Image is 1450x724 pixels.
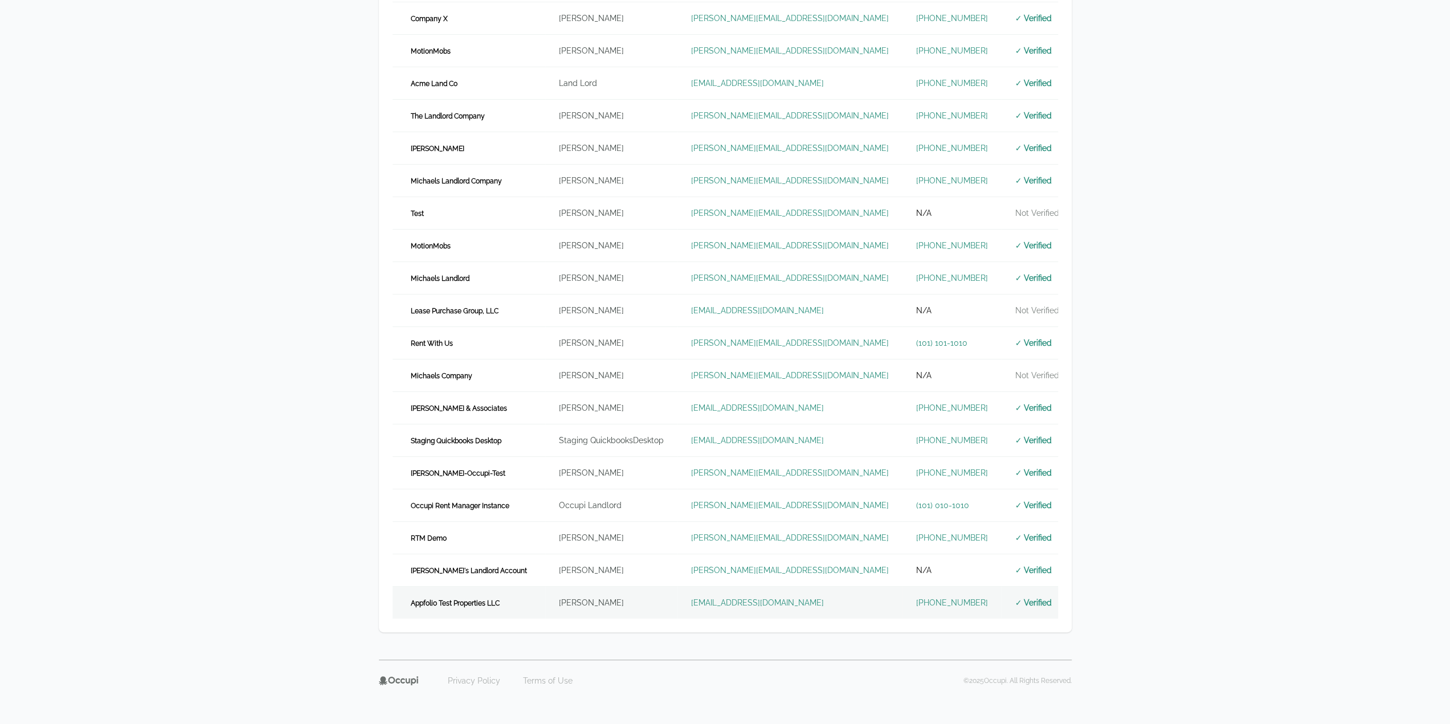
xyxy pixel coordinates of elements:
[691,144,889,153] a: [PERSON_NAME][EMAIL_ADDRESS][DOMAIN_NAME]
[1015,46,1052,55] span: ✓ Verified
[916,533,988,542] a: [PHONE_NUMBER]
[691,338,889,347] a: [PERSON_NAME][EMAIL_ADDRESS][DOMAIN_NAME]
[916,273,988,283] a: [PHONE_NUMBER]
[545,2,677,35] td: [PERSON_NAME]
[902,294,1002,327] td: N/A
[406,500,514,512] span: Occupi Rent Manager Instance
[1015,14,1052,23] span: ✓ Verified
[1015,436,1052,445] span: ✓ Verified
[691,241,889,250] a: [PERSON_NAME][EMAIL_ADDRESS][DOMAIN_NAME]
[691,306,824,315] a: [EMAIL_ADDRESS][DOMAIN_NAME]
[406,435,506,447] span: Staging Quickbooks Desktop
[1015,533,1052,542] span: ✓ Verified
[1015,306,1059,315] span: Not Verified
[406,240,455,252] span: MotionMobs
[545,67,677,100] td: Land Lord
[406,565,532,576] span: [PERSON_NAME]'s Landlord Account
[545,230,677,262] td: [PERSON_NAME]
[1015,144,1052,153] span: ✓ Verified
[691,436,824,445] a: [EMAIL_ADDRESS][DOMAIN_NAME]
[1015,241,1052,250] span: ✓ Verified
[545,587,677,619] td: [PERSON_NAME]
[916,403,988,412] a: [PHONE_NUMBER]
[691,79,824,88] a: [EMAIL_ADDRESS][DOMAIN_NAME]
[406,533,451,544] span: RTM Demo
[916,436,988,445] a: [PHONE_NUMBER]
[916,338,967,347] a: (101) 101-1010
[916,46,988,55] a: [PHONE_NUMBER]
[406,273,474,284] span: Michaels Landlord
[406,175,507,187] span: Michaels Landlord Company
[516,672,579,690] a: Terms of Use
[1015,338,1052,347] span: ✓ Verified
[1015,111,1052,120] span: ✓ Verified
[916,501,969,510] a: (101) 010-1010
[406,111,489,122] span: The Landlord Company
[406,370,477,382] span: Michaels Company
[916,111,988,120] a: [PHONE_NUMBER]
[1015,79,1052,88] span: ✓ Verified
[1015,468,1052,477] span: ✓ Verified
[545,554,677,587] td: [PERSON_NAME]
[916,144,988,153] a: [PHONE_NUMBER]
[691,566,889,575] a: [PERSON_NAME][EMAIL_ADDRESS][DOMAIN_NAME]
[406,468,510,479] span: [PERSON_NAME]-Occupi-Test
[545,392,677,424] td: [PERSON_NAME]
[691,111,889,120] a: [PERSON_NAME][EMAIL_ADDRESS][DOMAIN_NAME]
[691,46,889,55] a: [PERSON_NAME][EMAIL_ADDRESS][DOMAIN_NAME]
[691,598,824,607] a: [EMAIL_ADDRESS][DOMAIN_NAME]
[545,197,677,230] td: [PERSON_NAME]
[916,241,988,250] a: [PHONE_NUMBER]
[545,294,677,327] td: [PERSON_NAME]
[902,197,1002,230] td: N/A
[1015,403,1052,412] span: ✓ Verified
[1015,598,1052,607] span: ✓ Verified
[902,359,1002,392] td: N/A
[691,403,824,412] a: [EMAIL_ADDRESS][DOMAIN_NAME]
[691,14,889,23] a: [PERSON_NAME][EMAIL_ADDRESS][DOMAIN_NAME]
[545,522,677,554] td: [PERSON_NAME]
[916,14,988,23] a: [PHONE_NUMBER]
[406,598,504,609] span: Appfolio Test Properties LLC
[545,424,677,457] td: Staging QuickbooksDesktop
[691,176,889,185] a: [PERSON_NAME][EMAIL_ADDRESS][DOMAIN_NAME]
[1015,566,1052,575] span: ✓ Verified
[963,676,1072,685] p: © 2025 Occupi. All Rights Reserved.
[691,468,889,477] a: [PERSON_NAME][EMAIL_ADDRESS][DOMAIN_NAME]
[545,262,677,294] td: [PERSON_NAME]
[545,35,677,67] td: [PERSON_NAME]
[406,403,512,414] span: [PERSON_NAME] & Associates
[1015,176,1052,185] span: ✓ Verified
[545,489,677,522] td: Occupi Landlord
[406,13,452,24] span: Company X
[1015,371,1059,380] span: Not Verified
[916,468,988,477] a: [PHONE_NUMBER]
[691,208,889,218] a: [PERSON_NAME][EMAIL_ADDRESS][DOMAIN_NAME]
[691,371,889,380] a: [PERSON_NAME][EMAIL_ADDRESS][DOMAIN_NAME]
[545,359,677,392] td: [PERSON_NAME]
[545,132,677,165] td: [PERSON_NAME]
[441,672,507,690] a: Privacy Policy
[1015,501,1052,510] span: ✓ Verified
[691,273,889,283] a: [PERSON_NAME][EMAIL_ADDRESS][DOMAIN_NAME]
[1015,208,1059,218] span: Not Verified
[545,165,677,197] td: [PERSON_NAME]
[916,598,988,607] a: [PHONE_NUMBER]
[406,208,428,219] span: Test
[916,176,988,185] a: [PHONE_NUMBER]
[406,78,462,89] span: Acme Land Co
[406,338,458,349] span: Rent With Us
[902,554,1002,587] td: N/A
[691,501,889,510] a: [PERSON_NAME][EMAIL_ADDRESS][DOMAIN_NAME]
[545,327,677,359] td: [PERSON_NAME]
[691,533,889,542] a: [PERSON_NAME][EMAIL_ADDRESS][DOMAIN_NAME]
[406,305,503,317] span: Lease Purchase Group, LLC
[1015,273,1052,283] span: ✓ Verified
[406,46,455,57] span: MotionMobs
[545,100,677,132] td: [PERSON_NAME]
[406,143,469,154] span: [PERSON_NAME]
[916,79,988,88] a: [PHONE_NUMBER]
[545,457,677,489] td: [PERSON_NAME]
